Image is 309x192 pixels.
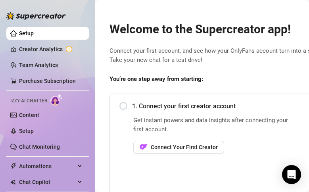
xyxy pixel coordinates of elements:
[140,143,148,151] img: OF
[6,12,66,20] img: logo-BBDzfeDw.svg
[19,144,60,150] a: Chat Monitoring
[151,144,218,150] span: Connect Your First Creator
[133,116,293,134] span: Get instant powers and data insights after connecting your first account.
[133,141,224,154] button: OFConnect Your First Creator
[19,160,75,173] span: Automations
[50,94,63,106] img: AI Chatter
[19,78,76,84] a: Purchase Subscription
[19,62,58,68] a: Team Analytics
[19,176,75,188] span: Chat Copilot
[19,43,83,56] a: Creator Analytics exclamation-circle
[19,30,34,36] a: Setup
[10,97,47,105] span: Izzy AI Chatter
[133,141,293,154] a: OFConnect Your First Creator
[19,128,34,134] a: Setup
[19,112,39,118] a: Content
[10,179,15,185] img: Chat Copilot
[10,163,17,169] span: thunderbolt
[109,75,203,83] strong: You’re one step away from starting:
[282,165,301,184] div: Open Intercom Messenger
